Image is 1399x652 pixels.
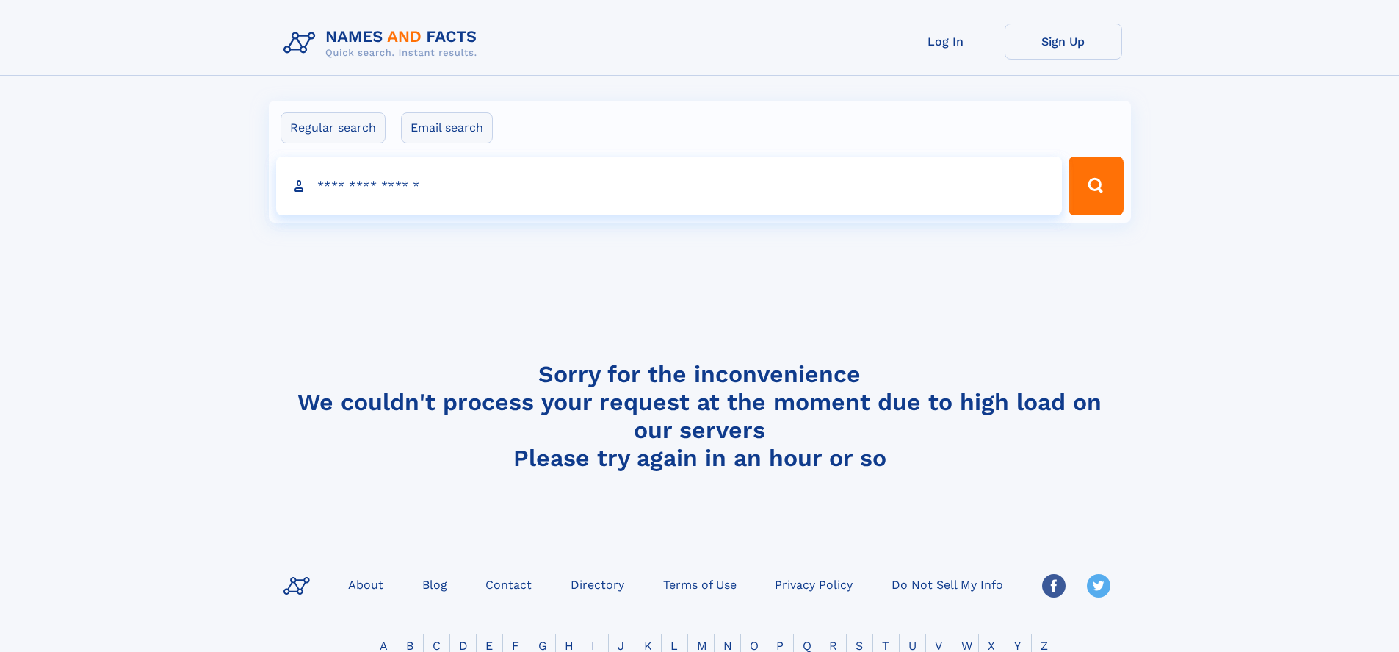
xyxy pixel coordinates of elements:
a: Log In [887,24,1005,60]
img: Logo Names and Facts [278,24,489,63]
a: Sign Up [1005,24,1122,60]
img: Facebook [1042,574,1066,598]
a: Terms of Use [657,573,742,595]
a: Do Not Sell My Info [886,573,1009,595]
button: Search Button [1069,157,1123,215]
a: Privacy Policy [769,573,858,595]
a: Blog [416,573,453,595]
a: Directory [565,573,630,595]
h4: Sorry for the inconvenience We couldn't process your request at the moment due to high load on ou... [278,360,1122,472]
label: Regular search [281,112,386,143]
a: About [342,573,389,595]
input: search input [276,157,1063,215]
img: Twitter [1087,574,1110,598]
a: Contact [480,573,538,595]
label: Email search [401,112,493,143]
